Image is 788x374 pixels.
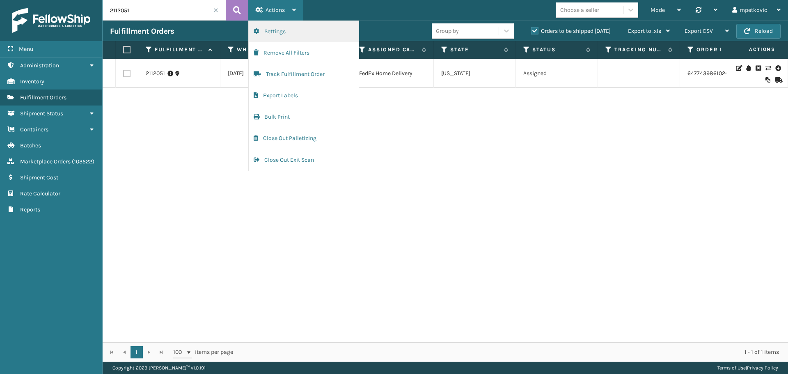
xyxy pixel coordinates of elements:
[12,8,90,33] img: logo
[249,42,359,64] button: Remove All Filters
[560,6,599,14] div: Choose a seller
[450,46,500,53] label: State
[20,174,58,181] span: Shipment Cost
[249,21,359,42] button: Settings
[20,190,60,197] span: Rate Calculator
[131,346,143,358] a: 1
[173,348,186,356] span: 100
[717,362,778,374] div: |
[775,77,780,83] i: Mark as Shipped
[717,365,746,371] a: Terms of Use
[368,46,418,53] label: Assigned Carrier Service
[249,149,359,171] button: Close Out Exit Scan
[72,158,94,165] span: ( 103522 )
[516,59,598,88] td: Assigned
[146,69,165,78] a: 2112051
[20,94,66,101] span: Fulfillment Orders
[20,78,44,85] span: Inventory
[220,59,302,88] td: [DATE]
[245,348,779,356] div: 1 - 1 of 1 items
[155,46,204,53] label: Fulfillment Order Id
[756,65,761,71] i: Cancel Fulfillment Order
[747,365,778,371] a: Privacy Policy
[765,77,770,83] i: Reoptimize
[436,27,459,35] div: Group by
[249,128,359,149] button: Close Out Palletizing
[173,346,233,358] span: items per page
[20,62,59,69] span: Administration
[20,126,48,133] span: Containers
[266,7,285,14] span: Actions
[19,46,33,53] span: Menu
[685,28,713,34] span: Export CSV
[723,43,780,56] span: Actions
[736,24,781,39] button: Reload
[614,46,664,53] label: Tracking Number
[20,110,63,117] span: Shipment Status
[651,7,665,14] span: Mode
[110,26,174,36] h3: Fulfillment Orders
[434,59,516,88] td: [US_STATE]
[532,46,582,53] label: Status
[20,142,41,149] span: Batches
[249,64,359,85] button: Track Fulfillment Order
[628,28,661,34] span: Export to .xls
[765,65,770,71] i: Change shipping
[237,46,286,53] label: WH Ship By Date
[746,65,751,71] i: On Hold
[249,106,359,128] button: Bulk Print
[775,64,780,72] i: Pull Label
[736,65,741,71] i: Edit
[687,69,728,78] a: 6477439861024
[112,362,206,374] p: Copyright 2023 [PERSON_NAME]™ v 1.0.191
[249,85,359,106] button: Export Labels
[531,28,611,34] label: Orders to be shipped [DATE]
[696,46,746,53] label: Order Number
[20,158,71,165] span: Marketplace Orders
[20,206,40,213] span: Reports
[352,59,434,88] td: FedEx Home Delivery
